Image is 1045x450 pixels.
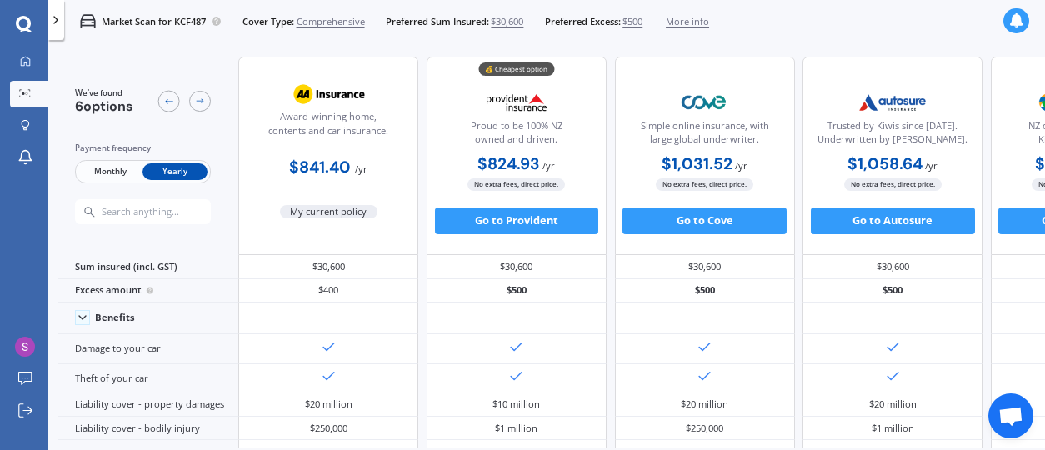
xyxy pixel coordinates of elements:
span: We've found [75,87,133,99]
span: No extra fees, direct price. [844,178,942,191]
div: $1 million [495,422,537,435]
b: $841.40 [289,157,351,177]
div: $250,000 [686,422,723,435]
div: $20 million [681,397,728,411]
img: AGNmyxbxBChfNh11kJNvduAt9-JDDl2SL6MugBHyDMqE=s96-c [15,337,35,357]
div: $30,600 [238,255,418,278]
span: / yr [542,159,555,172]
input: Search anything... [100,206,237,217]
img: Provident.png [472,86,561,119]
div: Payment frequency [75,142,211,155]
button: Go to Autosure [811,207,975,234]
button: Go to Provident [435,207,599,234]
div: $30,600 [615,255,795,278]
img: Autosure.webp [848,86,937,119]
div: Damage to your car [58,334,238,363]
div: $30,600 [802,255,982,278]
div: Theft of your car [58,364,238,393]
span: 6 options [75,97,133,115]
span: / yr [925,159,937,172]
div: $500 [427,279,607,302]
span: $30,600 [491,15,523,28]
span: Preferred Sum Insured: [386,15,489,28]
div: Open chat [988,393,1033,438]
div: $500 [615,279,795,302]
div: $500 [802,279,982,302]
button: Go to Cove [622,207,787,234]
div: Sum insured (incl. GST) [58,255,238,278]
img: AA.webp [285,77,373,111]
div: Award-winning home, contents and car insurance. [250,110,407,143]
div: 💰 Cheapest option [478,62,554,76]
div: $10 million [492,397,540,411]
span: More info [666,15,709,28]
span: / yr [735,159,747,172]
span: $500 [622,15,642,28]
img: car.f15378c7a67c060ca3f3.svg [80,13,96,29]
div: Trusted by Kiwis since [DATE]. Underwritten by [PERSON_NAME]. [814,119,971,152]
span: Preferred Excess: [545,15,621,28]
b: $1,058.64 [847,153,922,174]
div: $20 million [305,397,352,411]
span: Comprehensive [297,15,365,28]
span: Monthly [77,163,142,181]
img: Cove.webp [661,86,749,119]
div: $250,000 [310,422,347,435]
span: My current policy [280,205,378,218]
div: Proud to be 100% NZ owned and driven. [438,119,595,152]
div: $1 million [872,422,914,435]
div: $20 million [869,397,917,411]
span: Cover Type: [242,15,294,28]
div: Simple online insurance, with large global underwriter. [626,119,782,152]
div: Liability cover - property damages [58,393,238,417]
div: Benefits [95,312,135,323]
div: $400 [238,279,418,302]
b: $1,031.52 [662,153,732,174]
p: Market Scan for KCF487 [102,15,206,28]
div: Liability cover - bodily injury [58,417,238,440]
b: $824.93 [477,153,540,174]
span: Yearly [142,163,207,181]
span: / yr [355,162,367,175]
div: Excess amount [58,279,238,302]
div: $30,600 [427,255,607,278]
span: No extra fees, direct price. [656,178,753,191]
span: No extra fees, direct price. [467,178,565,191]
